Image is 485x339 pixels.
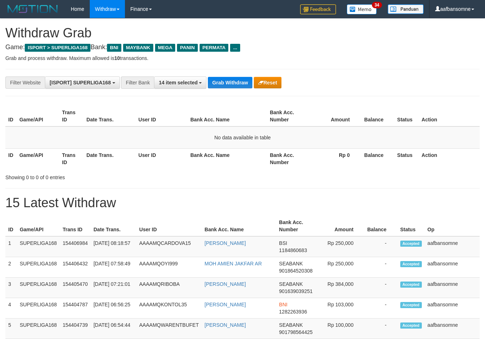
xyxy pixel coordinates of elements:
[279,288,312,294] span: Copy 901639039251 to clipboard
[205,302,246,307] a: [PERSON_NAME]
[400,302,422,308] span: Accepted
[5,278,17,298] td: 3
[425,298,480,319] td: aafbansomne
[114,55,120,61] strong: 10
[276,216,317,236] th: Bank Acc. Number
[155,44,176,52] span: MEGA
[84,106,136,126] th: Date Trans.
[364,236,397,257] td: -
[360,106,394,126] th: Balance
[136,278,202,298] td: AAAAMQRIBOBA
[5,44,480,51] h4: Game: Bank:
[17,257,60,278] td: SUPERLIGA168
[400,241,422,247] span: Accepted
[205,281,246,287] a: [PERSON_NAME]
[59,106,84,126] th: Trans ID
[5,216,17,236] th: ID
[279,281,303,287] span: SEABANK
[5,55,480,62] p: Grab and process withdraw. Maximum allowed is transactions.
[136,298,202,319] td: AAAAMQKONTOL35
[90,298,136,319] td: [DATE] 06:56:25
[419,148,480,169] th: Action
[59,148,84,169] th: Trans ID
[5,126,480,149] td: No data available in table
[45,76,120,89] button: [ISPORT] SUPERLIGA168
[177,44,197,52] span: PANIN
[5,319,17,339] td: 5
[17,148,59,169] th: Game/API
[400,282,422,288] span: Accepted
[123,44,153,52] span: MAYBANK
[360,148,394,169] th: Balance
[267,106,310,126] th: Bank Acc. Number
[279,268,312,274] span: Copy 901864520308 to clipboard
[60,319,90,339] td: 154404739
[90,319,136,339] td: [DATE] 06:54:44
[317,257,364,278] td: Rp 250,000
[136,106,188,126] th: User ID
[17,278,60,298] td: SUPERLIGA168
[136,236,202,257] td: AAAAMQCARDOVA15
[159,80,197,85] span: 14 item selected
[394,148,419,169] th: Status
[364,257,397,278] td: -
[187,148,267,169] th: Bank Acc. Name
[317,278,364,298] td: Rp 384,000
[5,257,17,278] td: 2
[279,247,307,253] span: Copy 1184860683 to clipboard
[187,106,267,126] th: Bank Acc. Name
[107,44,121,52] span: BNI
[267,148,310,169] th: Bank Acc. Number
[317,319,364,339] td: Rp 100,000
[50,80,111,85] span: [ISPORT] SUPERLIGA168
[300,4,336,14] img: Feedback.jpg
[364,319,397,339] td: -
[5,298,17,319] td: 4
[17,298,60,319] td: SUPERLIGA168
[400,261,422,267] span: Accepted
[310,148,361,169] th: Rp 0
[317,236,364,257] td: Rp 250,000
[200,44,229,52] span: PERMATA
[364,278,397,298] td: -
[60,236,90,257] td: 154406984
[60,216,90,236] th: Trans ID
[364,216,397,236] th: Balance
[388,4,424,14] img: panduan.png
[90,216,136,236] th: Date Trans.
[208,77,252,88] button: Grab Withdraw
[419,106,480,126] th: Action
[202,216,276,236] th: Bank Acc. Name
[60,298,90,319] td: 154404787
[279,302,287,307] span: BNI
[17,319,60,339] td: SUPERLIGA168
[136,319,202,339] td: AAAAMQWARENTBUFET
[17,216,60,236] th: Game/API
[425,278,480,298] td: aafbansomne
[5,76,45,89] div: Filter Website
[90,236,136,257] td: [DATE] 08:18:57
[90,257,136,278] td: [DATE] 07:58:49
[364,298,397,319] td: -
[425,257,480,278] td: aafbansomne
[136,257,202,278] td: AAAAMQOYI999
[136,148,188,169] th: User ID
[279,240,287,246] span: BSI
[317,216,364,236] th: Amount
[279,329,312,335] span: Copy 901798564425 to clipboard
[5,196,480,210] h1: 15 Latest Withdraw
[5,106,17,126] th: ID
[136,216,202,236] th: User ID
[84,148,136,169] th: Date Trans.
[5,4,60,14] img: MOTION_logo.png
[372,2,382,8] span: 34
[121,76,154,89] div: Filter Bank
[25,44,90,52] span: ISPORT > SUPERLIGA168
[5,26,480,40] h1: Withdraw Grab
[205,261,262,266] a: MOH AMIEN JAKFAR AR
[425,216,480,236] th: Op
[5,236,17,257] td: 1
[17,236,60,257] td: SUPERLIGA168
[17,106,59,126] th: Game/API
[397,216,425,236] th: Status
